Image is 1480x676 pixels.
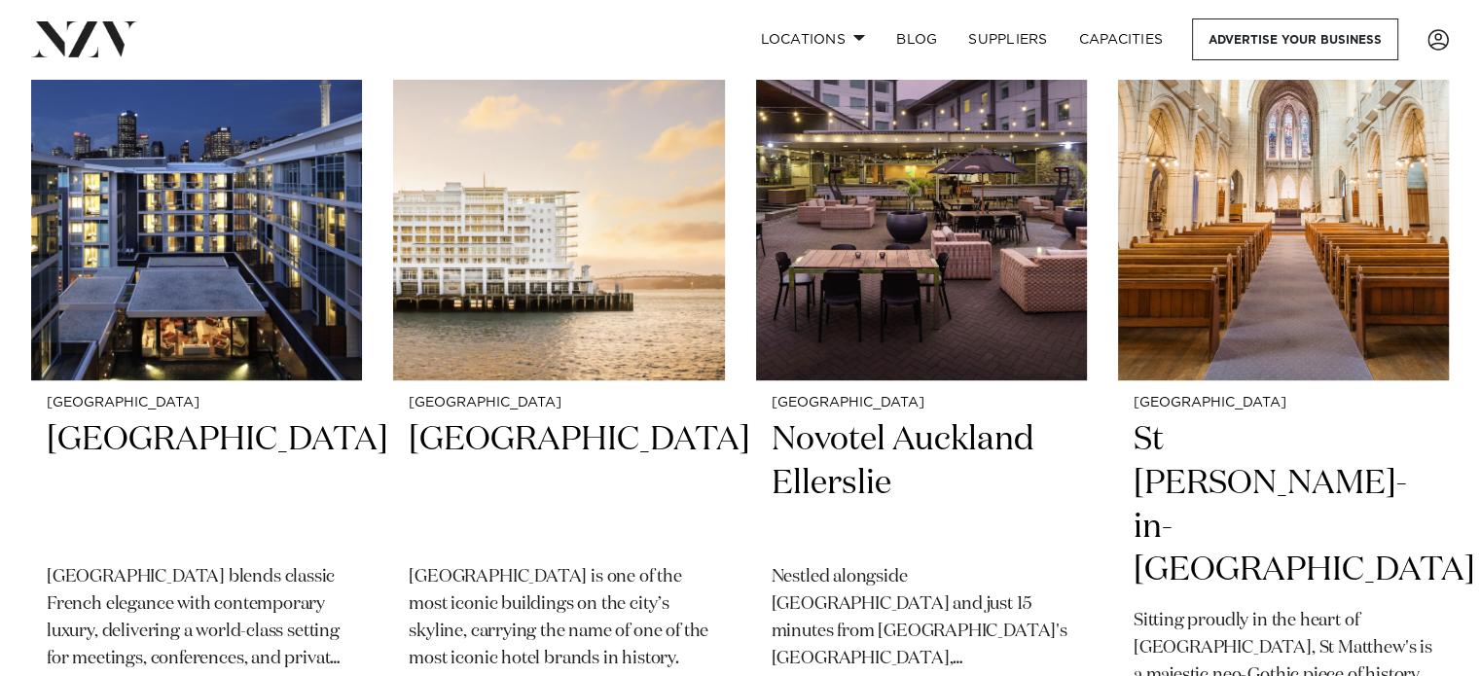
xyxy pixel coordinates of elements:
[409,418,708,550] h2: [GEOGRAPHIC_DATA]
[47,564,346,673] p: [GEOGRAPHIC_DATA] blends classic French elegance with contemporary luxury, delivering a world-cla...
[1064,18,1179,60] a: Capacities
[881,18,953,60] a: BLOG
[1192,18,1398,60] a: Advertise your business
[409,564,708,673] p: [GEOGRAPHIC_DATA] is one of the most iconic buildings on the city’s skyline, carrying the name of...
[31,21,137,56] img: nzv-logo.png
[1134,396,1433,410] small: [GEOGRAPHIC_DATA]
[953,18,1063,60] a: SUPPLIERS
[409,396,708,410] small: [GEOGRAPHIC_DATA]
[772,396,1071,410] small: [GEOGRAPHIC_DATA]
[47,418,346,550] h2: [GEOGRAPHIC_DATA]
[1134,418,1433,593] h2: St [PERSON_NAME]-in-[GEOGRAPHIC_DATA]
[744,18,881,60] a: Locations
[47,396,346,410] small: [GEOGRAPHIC_DATA]
[772,564,1071,673] p: Nestled alongside [GEOGRAPHIC_DATA] and just 15 minutes from [GEOGRAPHIC_DATA]'s [GEOGRAPHIC_DATA...
[772,418,1071,550] h2: Novotel Auckland Ellerslie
